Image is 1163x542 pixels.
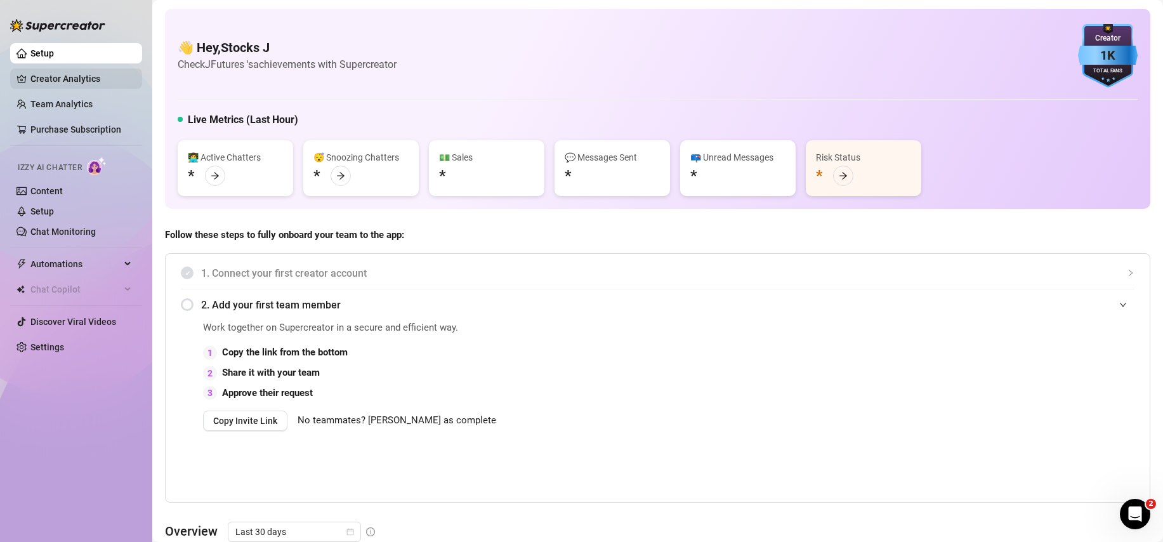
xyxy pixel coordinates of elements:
span: arrow-right [336,171,345,180]
strong: Share it with your team [222,367,320,378]
span: arrow-right [839,171,848,180]
a: Setup [30,206,54,216]
span: 1. Connect your first creator account [201,265,1134,281]
a: Purchase Subscription [30,124,121,135]
strong: Follow these steps to fully onboard your team to the app: [165,229,404,241]
span: arrow-right [211,171,220,180]
iframe: Intercom live chat [1120,499,1150,529]
span: Work together on Supercreator in a secure and efficient way. [203,321,849,336]
div: 1K [1078,46,1138,65]
div: 1. Connect your first creator account [181,258,1134,289]
span: Last 30 days [235,522,353,541]
div: Creator [1078,32,1138,44]
span: info-circle [366,527,375,536]
article: Check JFutures 's achievements with Supercreator [178,56,397,72]
div: 3 [203,386,217,400]
a: Discover Viral Videos [30,317,116,327]
h5: Live Metrics (Last Hour) [188,112,298,128]
span: 2 [1146,499,1156,509]
img: AI Chatter [87,157,107,175]
a: Chat Monitoring [30,227,96,237]
a: Content [30,186,63,196]
span: Izzy AI Chatter [18,162,82,174]
strong: Approve their request [222,387,313,399]
span: Copy Invite Link [213,416,277,426]
span: Chat Copilot [30,279,121,300]
a: Settings [30,342,64,352]
h4: 👋 Hey, Stocks J [178,39,397,56]
div: 📪 Unread Messages [690,150,785,164]
div: 💵 Sales [439,150,534,164]
strong: Copy the link from the bottom [222,347,348,358]
div: 👩‍💻 Active Chatters [188,150,283,164]
span: expanded [1119,301,1127,308]
span: calendar [346,528,354,536]
span: 2. Add your first team member [201,297,1134,313]
div: 2. Add your first team member [181,289,1134,321]
div: 😴 Snoozing Chatters [313,150,409,164]
div: 1 [203,346,217,360]
img: logo-BBDzfeDw.svg [10,19,105,32]
img: Chat Copilot [16,285,25,294]
div: 2 [203,366,217,380]
span: collapsed [1127,269,1134,277]
img: blue-badge-DgoSNQY1.svg [1078,24,1138,88]
article: Overview [165,522,218,541]
iframe: Adding Team Members [881,321,1134,483]
div: Total Fans [1078,67,1138,76]
span: Automations [30,254,121,274]
div: Risk Status [816,150,911,164]
span: No teammates? [PERSON_NAME] as complete [298,413,496,428]
a: Creator Analytics [30,69,132,89]
a: Team Analytics [30,99,93,109]
div: 💬 Messages Sent [565,150,660,164]
span: thunderbolt [16,259,27,269]
a: Setup [30,48,54,58]
button: Copy Invite Link [203,411,287,431]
